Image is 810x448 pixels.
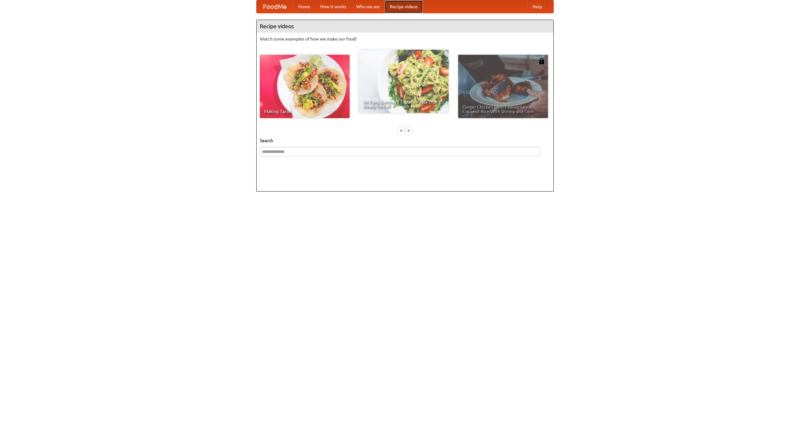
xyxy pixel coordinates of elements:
div: « [398,126,404,134]
a: FoodMe [257,0,293,13]
h4: Recipe videos [257,20,553,33]
span: An Easy, Summery Tomato Pasta That's Ready for Fall [363,100,444,109]
a: Recipe videos [385,0,423,13]
a: Making Tacos [260,55,350,118]
p: Watch some examples of how we make our food! [260,36,550,42]
span: Making Tacos [264,109,345,114]
a: An Easy, Summery Tomato Pasta That's Ready for Fall [359,50,449,113]
a: Home [293,0,315,13]
a: Who we are [351,0,385,13]
a: How it works [315,0,351,13]
img: 483408.png [539,58,545,64]
a: Help [527,0,547,13]
div: » [406,126,412,134]
h5: Search [260,137,550,144]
